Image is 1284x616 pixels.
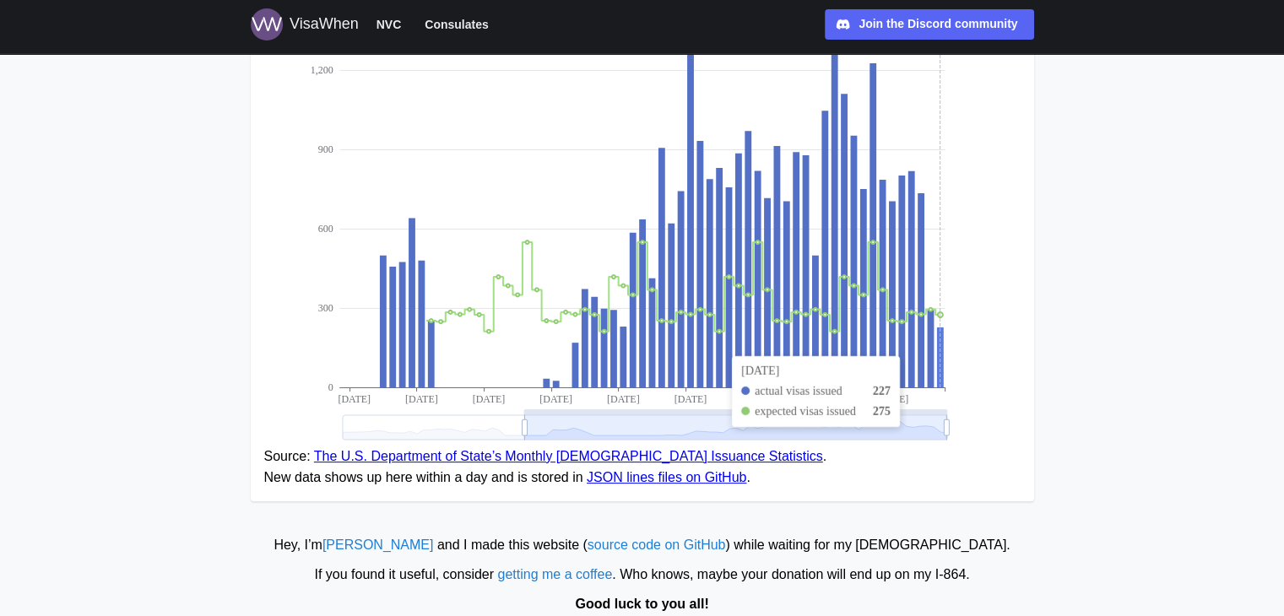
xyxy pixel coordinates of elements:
a: JSON lines files on GitHub [587,470,746,484]
text: [DATE] [875,393,908,405]
a: Join the Discord community [825,9,1034,40]
text: [DATE] [472,393,505,405]
a: The U.S. Department of State’s Monthly [DEMOGRAPHIC_DATA] Issuance Statistics [314,449,823,463]
text: [DATE] [338,393,371,405]
div: Hey, I’m and I made this website ( ) while waiting for my [DEMOGRAPHIC_DATA]. [8,535,1276,556]
div: Join the Discord community [859,15,1017,34]
text: [DATE] [674,393,707,405]
figcaption: Source: . New data shows up here within a day and is stored in . [264,446,1021,489]
div: VisaWhen [290,13,359,36]
button: Consulates [417,14,496,35]
span: NVC [377,14,402,35]
text: 300 [317,302,333,314]
a: source code on GitHub [588,538,726,552]
text: [DATE] [741,393,774,405]
img: Logo for VisaWhen [251,8,283,41]
a: [PERSON_NAME] [322,538,434,552]
text: [DATE] [808,393,841,405]
text: [DATE] [606,393,639,405]
text: [DATE] [539,393,572,405]
a: Logo for VisaWhen VisaWhen [251,8,359,41]
div: If you found it useful, consider . Who knows, maybe your donation will end up on my I‑864. [8,565,1276,586]
text: 0 [328,381,333,393]
button: NVC [369,14,409,35]
span: Consulates [425,14,488,35]
a: getting me a coffee [497,567,612,581]
text: [DATE] [404,393,437,405]
div: Good luck to you all! [8,594,1276,615]
text: 600 [317,223,333,235]
text: 900 [317,143,333,155]
text: 1,200 [310,64,333,76]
